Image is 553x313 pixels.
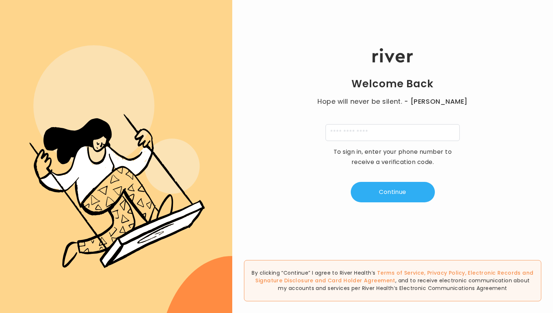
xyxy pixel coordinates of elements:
a: Privacy Policy [427,269,465,276]
p: To sign in, enter your phone number to receive a verification code. [329,147,457,167]
a: Electronic Records and Signature Disclosure [255,269,533,284]
button: Continue [351,182,435,202]
span: , and to receive electronic communication about my accounts and services per River Health’s Elect... [278,277,530,292]
div: By clicking “Continue” I agree to River Health’s [244,260,541,301]
h1: Welcome Back [351,77,433,91]
span: , , and [255,269,533,284]
p: Hope will never be silent. [311,96,475,107]
span: - [PERSON_NAME] [404,96,468,107]
a: Terms of Service [377,269,424,276]
a: Card Holder Agreement [328,277,395,284]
